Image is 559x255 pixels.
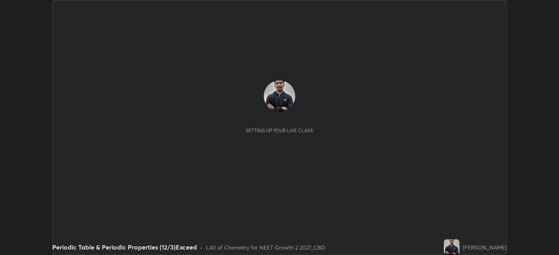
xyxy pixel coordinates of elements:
[52,242,197,252] div: Periodic Table & Periodic Properties (12/3)Exceed
[264,80,295,112] img: 213def5e5dbf4e79a6b4beccebb68028.jpg
[246,127,313,133] div: Setting up your live class
[200,243,203,251] div: •
[444,239,460,255] img: 213def5e5dbf4e79a6b4beccebb68028.jpg
[206,243,325,251] div: L40 of Chemistry for NEET Growth 2 2027_CBD
[463,243,507,251] div: [PERSON_NAME]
